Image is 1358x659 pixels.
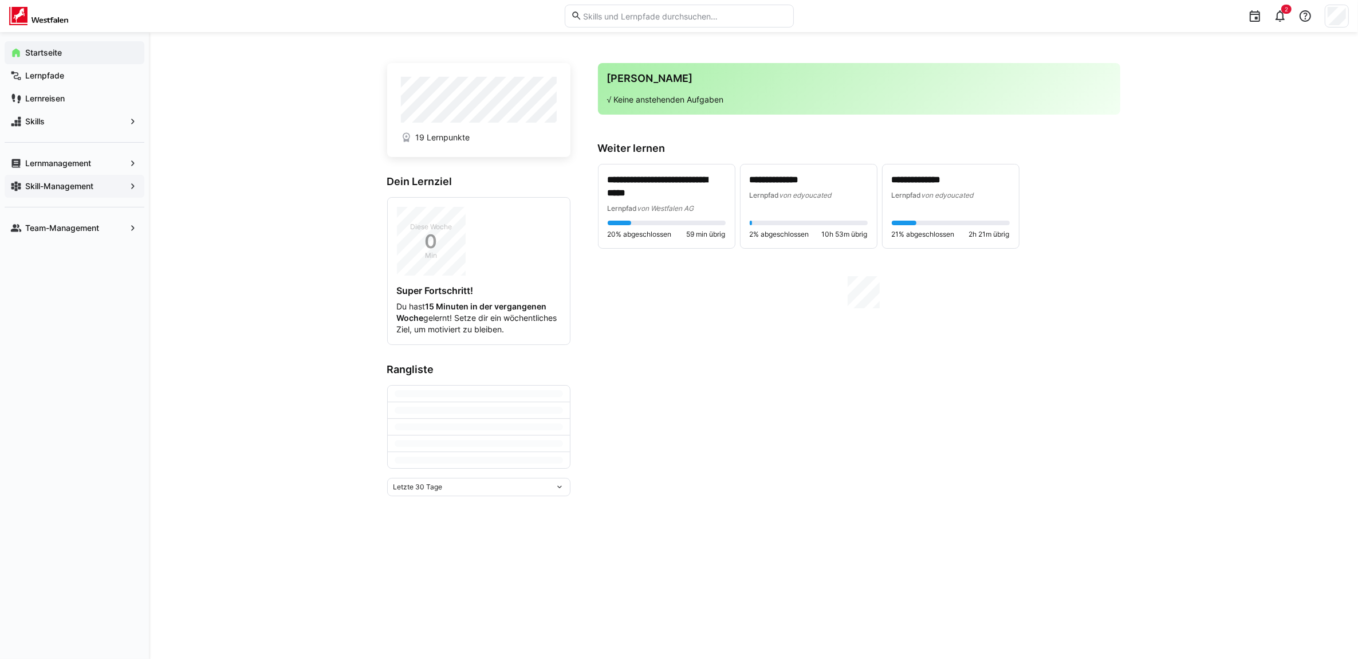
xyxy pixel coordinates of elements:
[750,191,780,199] span: Lernpfad
[969,230,1010,239] span: 2h 21m übrig
[822,230,868,239] span: 10h 53m übrig
[393,483,443,492] span: Letzte 30 Tage
[415,132,470,143] span: 19 Lernpunkte
[387,363,570,376] h3: Rangliste
[922,191,974,199] span: von edyoucated
[892,230,955,239] span: 21% abgeschlossen
[892,191,922,199] span: Lernpfad
[608,230,672,239] span: 20% abgeschlossen
[598,142,1120,155] h3: Weiter lernen
[637,204,694,213] span: von Westfalen AG
[607,94,1111,105] p: √ Keine anstehenden Aufgaben
[397,301,561,335] p: Du hast gelernt! Setze dir ein wöchentliches Ziel, um motiviert zu bleiben.
[397,301,547,323] strong: 15 Minuten in der vergangenen Woche
[387,175,570,188] h3: Dein Lernziel
[780,191,832,199] span: von edyoucated
[1285,6,1288,13] span: 2
[750,230,809,239] span: 2% abgeschlossen
[608,204,637,213] span: Lernpfad
[607,72,1111,85] h3: [PERSON_NAME]
[582,11,787,21] input: Skills und Lernpfade durchsuchen…
[687,230,726,239] span: 59 min übrig
[397,285,561,296] h4: Super Fortschritt!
